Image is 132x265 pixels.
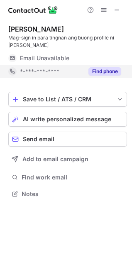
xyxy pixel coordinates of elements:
[8,25,64,33] div: [PERSON_NAME]
[8,152,127,167] button: Add to email campaign
[22,174,124,181] span: Find work email
[8,172,127,183] button: Find work email
[88,67,121,76] button: Reveal Button
[8,132,127,147] button: Send email
[8,188,127,200] button: Notes
[23,136,54,142] span: Send email
[8,34,127,49] div: Mag-sign in para tingnan ang buong profile ni [PERSON_NAME]
[23,116,111,123] span: AI write personalized message
[23,96,112,103] div: Save to List / ATS / CRM
[20,54,69,62] span: Email Unavailable
[8,112,127,127] button: AI write personalized message
[8,92,127,107] button: save-profile-one-click
[8,5,58,15] img: ContactOut v5.3.10
[22,190,124,198] span: Notes
[22,156,88,162] span: Add to email campaign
